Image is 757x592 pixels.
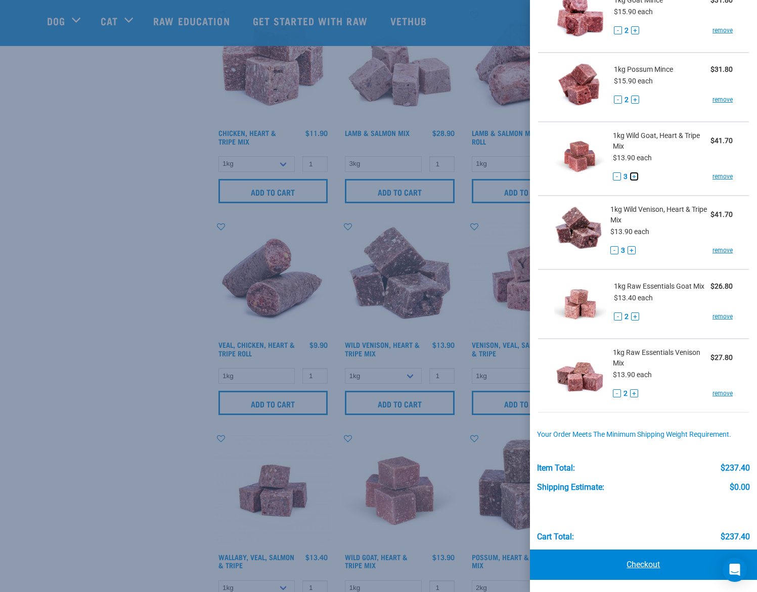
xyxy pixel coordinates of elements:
div: Cart total: [537,532,574,541]
button: - [613,172,621,180]
span: 2 [625,311,629,322]
div: Item Total: [537,464,575,473]
a: remove [713,95,733,104]
a: remove [713,26,733,35]
div: $237.40 [721,464,750,473]
img: Raw Essentials Goat Mix [554,278,606,330]
a: remove [713,389,733,398]
img: Possum Mince [554,61,606,113]
span: 1kg Possum Mince [614,64,673,75]
button: - [613,389,621,397]
div: $0.00 [730,483,750,492]
span: 1kg Raw Essentials Goat Mix [614,281,704,292]
button: + [631,312,639,321]
button: - [614,312,622,321]
div: Your order meets the minimum shipping weight requirement. [537,431,750,439]
strong: $41.70 [710,136,733,145]
button: + [630,172,638,180]
span: 2 [625,95,629,105]
span: $13.40 each [614,294,653,302]
strong: $31.80 [710,65,733,73]
a: remove [713,312,733,321]
button: - [614,26,622,34]
button: + [628,246,636,254]
span: $15.90 each [614,77,653,85]
span: 1kg Raw Essentials Venison Mix [613,347,710,369]
div: Shipping Estimate: [537,483,604,492]
button: + [631,96,639,104]
span: $13.90 each [613,154,652,162]
div: Open Intercom Messenger [723,558,747,582]
a: Checkout [530,550,757,580]
span: 3 [621,245,625,256]
strong: $41.70 [710,210,733,218]
span: 3 [624,171,628,182]
span: $15.90 each [614,8,653,16]
span: $13.90 each [610,227,649,236]
span: 2 [625,25,629,36]
span: $13.90 each [613,371,652,379]
a: remove [713,246,733,255]
img: Raw Essentials Venison Mix [554,347,605,399]
button: + [631,26,639,34]
a: remove [713,172,733,181]
span: 1kg Wild Venison, Heart & Tripe Mix [610,204,710,225]
strong: $26.80 [710,282,733,290]
button: - [610,246,618,254]
img: Wild Venison, Heart & Tripe Mix [554,204,603,256]
div: $237.40 [721,532,750,541]
button: + [630,389,638,397]
img: Wild Goat, Heart & Tripe Mix [554,130,605,183]
button: - [614,96,622,104]
span: 1kg Wild Goat, Heart & Tripe Mix [613,130,710,152]
span: 2 [624,388,628,399]
strong: $27.80 [710,353,733,361]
